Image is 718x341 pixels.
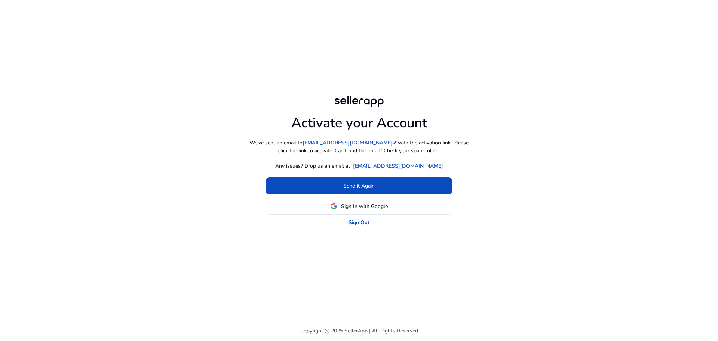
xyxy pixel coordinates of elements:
a: [EMAIL_ADDRESS][DOMAIN_NAME] [303,139,398,147]
button: Sign In with Google [266,198,452,215]
p: Any issues? Drop us an email at [275,162,350,170]
a: [EMAIL_ADDRESS][DOMAIN_NAME] [353,162,443,170]
span: Sign In with Google [341,203,388,210]
p: We've sent an email to with the activation link. Please click the link to activate. Can't find th... [247,139,471,155]
a: Sign Out [349,219,369,226]
button: Send it Again [266,177,452,194]
span: Send it Again [343,182,375,190]
mat-icon: edit [393,140,398,145]
img: google-logo.svg [331,203,337,210]
h1: Activate your Account [291,109,427,131]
